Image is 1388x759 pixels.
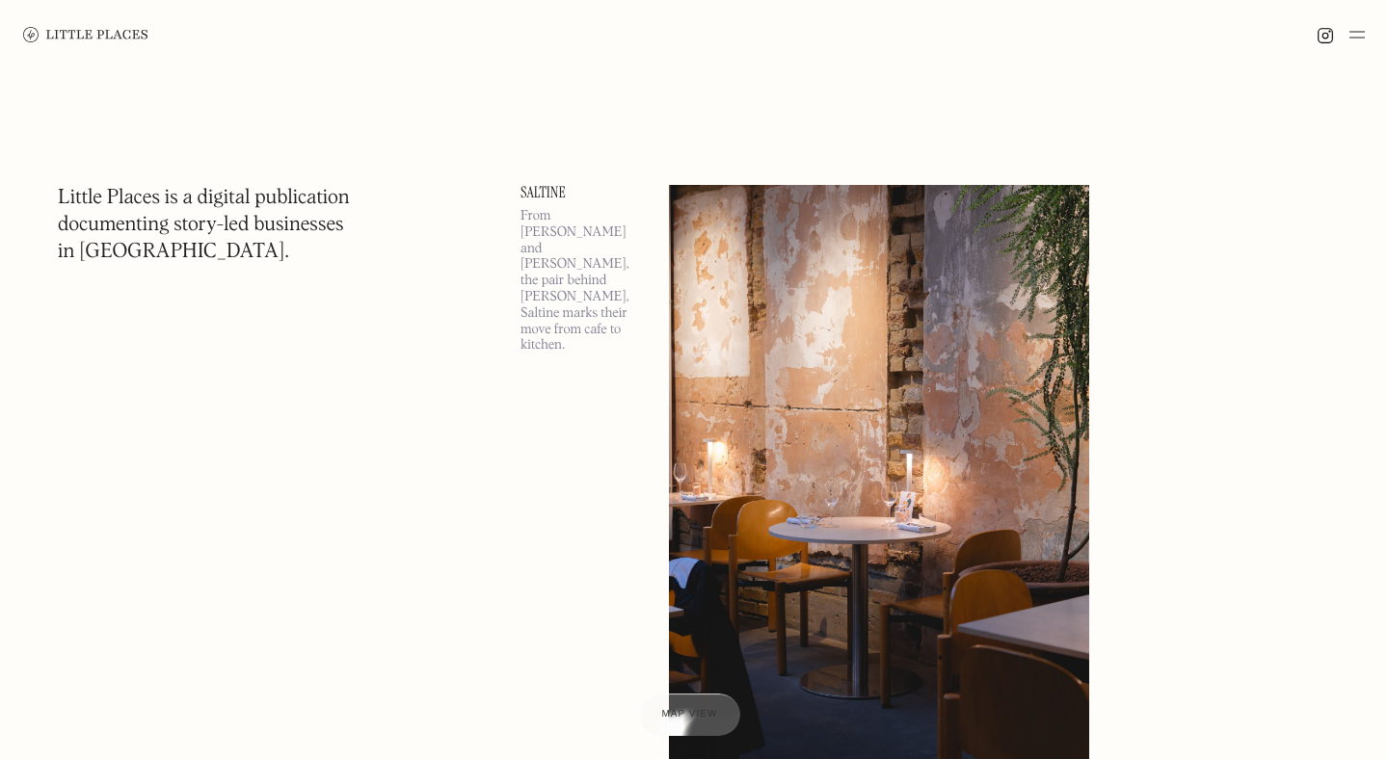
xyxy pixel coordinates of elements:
a: Saltine [520,185,646,200]
p: From [PERSON_NAME] and [PERSON_NAME], the pair behind [PERSON_NAME], Saltine marks their move fro... [520,208,646,353]
span: Map view [662,709,718,720]
a: Map view [639,694,741,736]
h1: Little Places is a digital publication documenting story-led businesses in [GEOGRAPHIC_DATA]. [58,185,350,266]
